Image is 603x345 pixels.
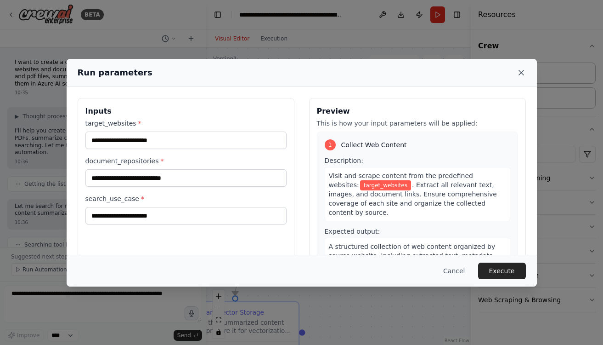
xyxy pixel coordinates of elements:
label: search_use_case [85,194,287,203]
span: Expected output: [325,228,380,235]
span: . Extract all relevant text, images, and document links. Ensure comprehensive coverage of each si... [329,181,497,216]
button: Execute [478,263,526,279]
div: 1 [325,139,336,150]
span: Variable: target_websites [360,180,411,190]
span: Description: [325,157,363,164]
h3: Inputs [85,106,287,117]
label: target_websites [85,119,287,128]
button: Cancel [436,263,472,279]
span: A structured collection of web content organized by source website, including extracted text, met... [329,243,496,269]
h2: Run parameters [78,66,152,79]
label: document_repositories [85,156,287,166]
span: Collect Web Content [341,140,407,149]
h3: Preview [317,106,518,117]
span: Visit and scrape content from the predefined websites: [329,172,473,189]
p: This is how your input parameters will be applied: [317,119,518,128]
